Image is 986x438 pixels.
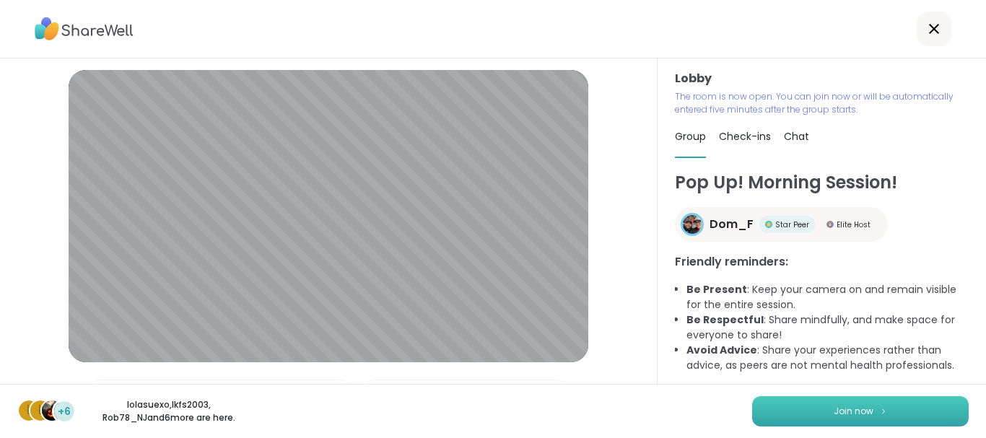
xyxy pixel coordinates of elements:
[27,401,32,420] span: l
[42,400,62,421] img: Rob78_NJ
[58,404,71,419] span: +6
[388,380,391,409] span: |
[96,380,109,409] img: Microphone
[38,401,43,420] span: l
[115,380,118,409] span: |
[675,129,706,144] span: Group
[686,343,757,357] b: Avoid Advice
[834,405,873,418] span: Join now
[710,216,754,233] span: Dom_F
[719,129,771,144] span: Check-ins
[88,398,250,424] p: lolasuexo , lkfs2003 , Rob78_NJ and 6 more are here.
[784,129,809,144] span: Chat
[775,219,809,230] span: Star Peer
[686,282,969,312] li: : Keep your camera on and remain visible for the entire session.
[826,221,834,228] img: Elite Host
[765,221,772,228] img: Star Peer
[369,380,382,409] img: Camera
[752,396,969,426] button: Join now
[675,253,969,271] h3: Friendly reminders:
[675,90,969,116] p: The room is now open. You can join now or will be automatically entered five minutes after the gr...
[35,12,134,45] img: ShareWell Logo
[683,215,702,234] img: Dom_F
[675,70,969,87] h3: Lobby
[879,407,888,415] img: ShareWell Logomark
[675,207,888,242] a: Dom_FDom_FStar PeerStar PeerElite HostElite Host
[686,312,969,343] li: : Share mindfully, and make space for everyone to share!
[837,219,871,230] span: Elite Host
[686,343,969,373] li: : Share your experiences rather than advice, as peers are not mental health professionals.
[686,282,747,297] b: Be Present
[686,312,764,327] b: Be Respectful
[675,170,969,196] h1: Pop Up! Morning Session!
